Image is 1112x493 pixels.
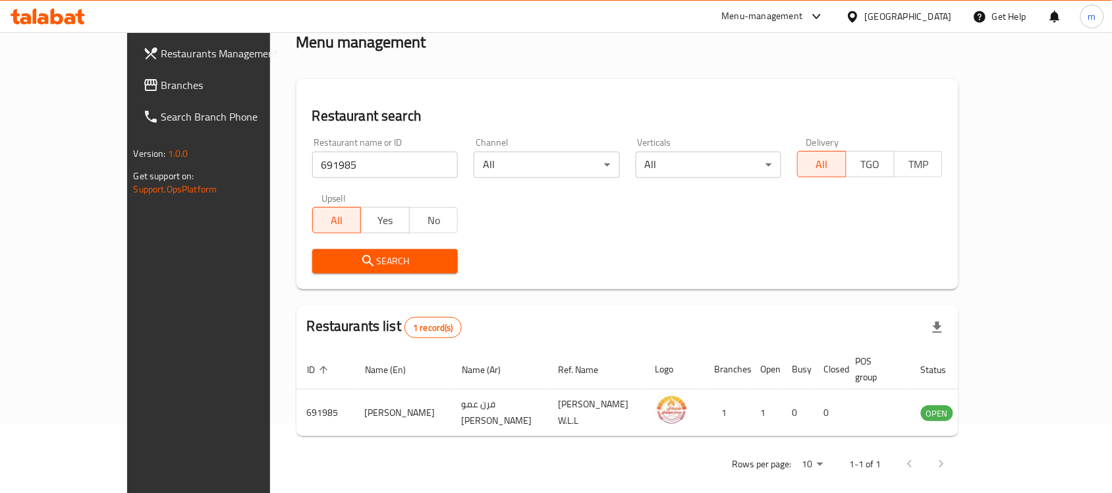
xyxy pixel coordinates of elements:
h2: Restaurants list [307,316,462,338]
span: Version: [134,145,166,162]
div: All [636,152,781,178]
button: TGO [846,151,895,177]
td: [PERSON_NAME] W.L.L [548,390,645,436]
span: ID [307,362,332,378]
button: All [797,151,846,177]
span: No [415,211,453,230]
div: [GEOGRAPHIC_DATA] [865,9,952,24]
td: 0 [814,390,845,436]
td: 1 [704,390,750,436]
p: 1-1 of 1 [849,456,881,473]
label: Upsell [321,194,346,203]
a: Branches [132,69,313,101]
th: Branches [704,349,750,390]
h2: Restaurant search [312,106,943,126]
span: Yes [366,211,404,230]
span: Name (Ar) [462,362,518,378]
span: Get support on: [134,167,194,185]
div: Total records count [404,317,462,338]
span: OPEN [921,406,953,421]
span: TMP [900,155,937,174]
div: Rows per page: [796,455,828,475]
th: Open [750,349,782,390]
td: [PERSON_NAME] [354,390,451,436]
span: Branches [161,77,302,93]
div: Export file [922,312,953,343]
span: POS group [856,353,895,385]
span: 1 record(s) [405,322,461,334]
td: 0 [782,390,814,436]
span: Ref. Name [559,362,616,378]
div: All [474,152,619,178]
table: enhanced table [296,349,1025,436]
span: m [1088,9,1096,24]
span: 1.0.0 [168,145,188,162]
td: فرن عمو [PERSON_NAME] [451,390,548,436]
span: Status [921,362,964,378]
td: 691985 [296,390,354,436]
th: Closed [814,349,845,390]
a: Support.OpsPlatform [134,181,217,198]
span: Search [323,253,447,270]
div: OPEN [921,405,953,421]
label: Delivery [806,138,839,147]
h2: Menu management [296,32,426,53]
input: Search for restaurant name or ID.. [312,152,458,178]
button: Search [312,249,458,274]
td: 1 [750,390,782,436]
p: Rows per page: [732,456,791,473]
button: No [409,207,458,233]
span: Restaurants Management [161,45,302,61]
button: All [312,207,361,233]
span: All [318,211,356,230]
div: Menu-management [722,9,803,24]
button: Yes [360,207,409,233]
a: Restaurants Management [132,38,313,69]
a: Search Branch Phone [132,101,313,132]
th: Logo [645,349,704,390]
span: Search Branch Phone [161,109,302,125]
img: Amow Adam Oven [655,393,688,426]
span: Name (En) [365,362,423,378]
button: TMP [894,151,943,177]
th: Busy [782,349,814,390]
span: TGO [852,155,889,174]
span: All [803,155,841,174]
